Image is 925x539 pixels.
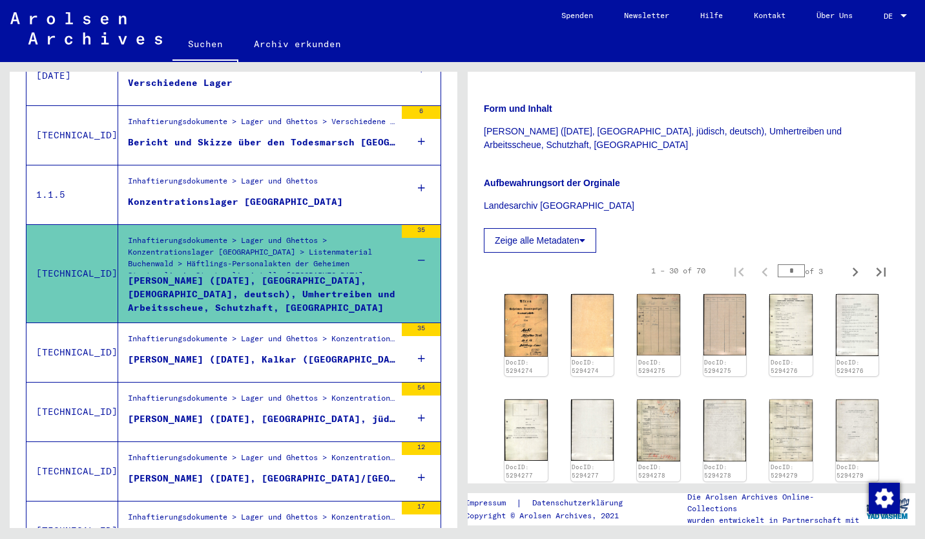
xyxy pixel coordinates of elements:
img: Arolsen_neg.svg [10,12,162,45]
td: [TECHNICAL_ID] [26,105,118,165]
a: DocID: 5294275 [638,359,665,375]
button: Next page [842,258,868,284]
img: 001.jpg [769,294,813,355]
img: 001.jpg [769,399,813,461]
p: Copyright © Arolsen Archives, 2021 [465,510,638,522]
div: 1 – 30 of 70 [651,265,705,277]
div: [PERSON_NAME] ([DATE], [GEOGRAPHIC_DATA], jüdisch, deutsch), Strafverfahren wegen Unterschlagung,... [128,412,395,426]
td: 1.1.5 [26,165,118,224]
td: [TECHNICAL_ID] [26,322,118,382]
button: Zeige alle Metadaten [484,228,596,253]
b: Form und Inhalt [484,103,552,114]
a: Datenschutzerklärung [522,496,638,510]
div: 12 [402,442,441,455]
div: Inhaftierungsdokumente > Lager und Ghettos [128,175,318,193]
img: 001.jpg [637,399,680,461]
div: Inhaftierungsdokumente > Lager und Ghettos > Konzentrationslager [GEOGRAPHIC_DATA] > Listenmateri... [128,333,395,351]
a: DocID: 5294279 [837,463,864,480]
img: 001.jpg [504,399,548,461]
div: Inhaftierungsdokumente > Lager und Ghettos > Verschiedene Lager > Listenmaterial verschiedene Lager [128,116,395,134]
img: 001.jpg [637,294,680,355]
img: Zustimmung ändern [869,483,900,514]
button: Previous page [752,258,778,284]
div: [PERSON_NAME] ([DATE], [GEOGRAPHIC_DATA], [DEMOGRAPHIC_DATA], deutsch), Umhertreiben und Arbeitss... [128,274,395,313]
img: yv_logo.png [864,492,912,525]
img: 002.jpg [703,294,747,355]
div: 17 [402,502,441,514]
span: DE [884,12,898,21]
a: DocID: 5294276 [837,359,864,375]
a: DocID: 5294279 [771,463,798,480]
b: Aufbewahrungsort der Orginale [484,178,620,188]
div: Inhaftierungsdokumente > Lager und Ghettos > Konzentrationslager [GEOGRAPHIC_DATA] > Listenmateri... [128,511,395,529]
div: | [465,496,638,510]
p: Die Arolsen Archives Online-Collections [687,491,859,514]
img: 002.jpg [836,294,879,355]
img: 001.jpg [504,294,548,357]
a: DocID: 5294277 [506,463,533,480]
div: Bericht und Skizze über den Todesmarsch [GEOGRAPHIC_DATA] im [DATE] - Liste von [DEMOGRAPHIC_DATA... [128,136,395,149]
a: DocID: 5294278 [638,463,665,480]
div: Verschiedene Lager [128,76,233,90]
a: Suchen [172,28,238,62]
p: [PERSON_NAME] ([DATE], [GEOGRAPHIC_DATA], jüdisch, deutsch), Umhertreiben und Arbeitsscheue, Schu... [484,125,899,152]
div: Inhaftierungsdokumente > Lager und Ghettos > Konzentrationslager [GEOGRAPHIC_DATA] > Listenmateri... [128,452,395,470]
div: of 3 [778,265,842,277]
img: 002.jpg [571,294,614,357]
img: 002.jpg [836,399,879,461]
a: DocID: 5294275 [704,359,731,375]
button: Last page [868,258,894,284]
a: DocID: 5294274 [572,359,599,375]
p: wurden entwickelt in Partnerschaft mit [687,514,859,526]
div: 6 [402,106,441,119]
div: Inhaftierungsdokumente > Lager und Ghettos > Konzentrationslager [GEOGRAPHIC_DATA] > Listenmateri... [128,235,395,280]
td: [TECHNICAL_ID] [26,224,118,322]
div: Inhaftierungsdokumente > Lager und Ghettos > Konzentrationslager [GEOGRAPHIC_DATA] > Listenmateri... [128,392,395,410]
div: [PERSON_NAME] ([DATE], Kalkar ([GEOGRAPHIC_DATA]), jüdisch, deutsch), Auswanderungsvorbereitungen... [128,353,395,366]
div: [PERSON_NAME] ([DATE], [GEOGRAPHIC_DATA]/[GEOGRAPHIC_DATA], [GEOGRAPHIC_DATA], deutsch), Schutzha... [128,472,395,485]
div: Konzentrationslager [GEOGRAPHIC_DATA] [128,195,343,209]
p: Landesarchiv [GEOGRAPHIC_DATA] [484,199,899,213]
td: [TECHNICAL_ID] [26,382,118,441]
div: 54 [402,383,441,396]
a: DocID: 5294276 [771,359,798,375]
a: DocID: 5294274 [506,359,533,375]
img: 002.jpg [571,399,614,461]
td: [DATE] [26,46,118,105]
img: 002.jpg [703,399,747,461]
td: [TECHNICAL_ID] [26,441,118,501]
a: DocID: 5294278 [704,463,731,480]
a: Archiv erkunden [238,28,357,59]
div: 35 [402,225,441,238]
div: 35 [402,323,441,336]
a: Impressum [465,496,516,510]
button: First page [726,258,752,284]
a: DocID: 5294277 [572,463,599,480]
